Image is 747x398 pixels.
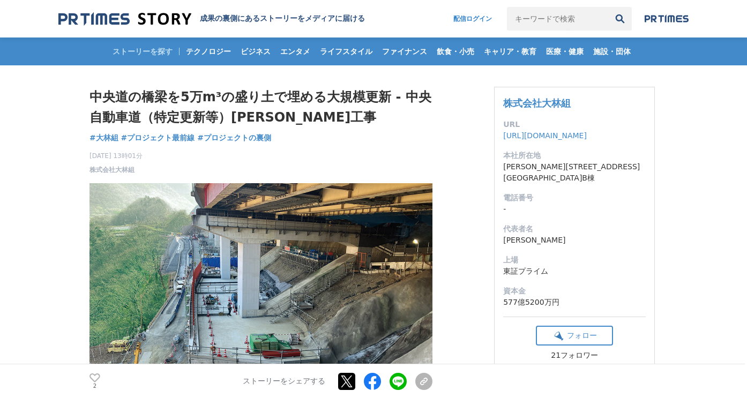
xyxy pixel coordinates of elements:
[236,47,275,56] span: ビジネス
[503,131,587,140] a: [URL][DOMAIN_NAME]
[276,37,315,65] a: エンタメ
[608,7,632,31] button: 検索
[503,97,571,109] a: 株式会社大林組
[432,47,479,56] span: 飲食・小売
[432,37,479,65] a: 飲食・小売
[316,47,377,56] span: ライフスタイル
[503,286,646,297] dt: 資本金
[503,254,646,266] dt: 上場
[58,12,365,26] a: 成果の裏側にあるストーリーをメディアに届ける 成果の裏側にあるストーリーをメディアに届ける
[58,12,191,26] img: 成果の裏側にあるストーリーをメディアに届ける
[503,192,646,204] dt: 電話番号
[589,37,635,65] a: 施設・団体
[316,37,377,65] a: ライフスタイル
[536,351,613,361] div: 21フォロワー
[89,151,143,161] span: [DATE] 13時01分
[378,47,431,56] span: ファイナンス
[542,47,588,56] span: 医療・健康
[480,37,541,65] a: キャリア・教育
[182,47,235,56] span: テクノロジー
[121,133,195,142] span: #プロジェクト最前線
[182,37,235,65] a: テクノロジー
[503,161,646,184] dd: [PERSON_NAME][STREET_ADDRESS] [GEOGRAPHIC_DATA]B棟
[507,7,608,31] input: キーワードで検索
[197,133,271,142] span: #プロジェクトの裏側
[589,47,635,56] span: 施設・団体
[443,7,503,31] a: 配信ログイン
[89,165,135,175] a: 株式会社大林組
[503,119,646,130] dt: URL
[378,37,431,65] a: ファイナンス
[89,183,432,376] img: thumbnail_79c7f870-9a6b-11f0-9f80-6159c9ea682d.jpg
[197,132,271,144] a: #プロジェクトの裏側
[503,266,646,277] dd: 東証プライム
[276,47,315,56] span: エンタメ
[503,235,646,246] dd: [PERSON_NAME]
[503,223,646,235] dt: 代表者名
[503,204,646,215] dd: -
[503,150,646,161] dt: 本社所在地
[542,37,588,65] a: 医療・健康
[89,132,118,144] a: #大林組
[89,133,118,142] span: #大林組
[503,297,646,308] dd: 577億5200万円
[536,326,613,346] button: フォロー
[121,132,195,144] a: #プロジェクト最前線
[480,47,541,56] span: キャリア・教育
[89,87,432,128] h1: 中央道の橋梁を5万m³の盛り土で埋める大規模更新 - 中央自動車道（特定更新等）[PERSON_NAME]工事
[89,384,100,389] p: 2
[200,14,365,24] h2: 成果の裏側にあるストーリーをメディアに届ける
[243,377,325,386] p: ストーリーをシェアする
[236,37,275,65] a: ビジネス
[645,14,689,23] img: prtimes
